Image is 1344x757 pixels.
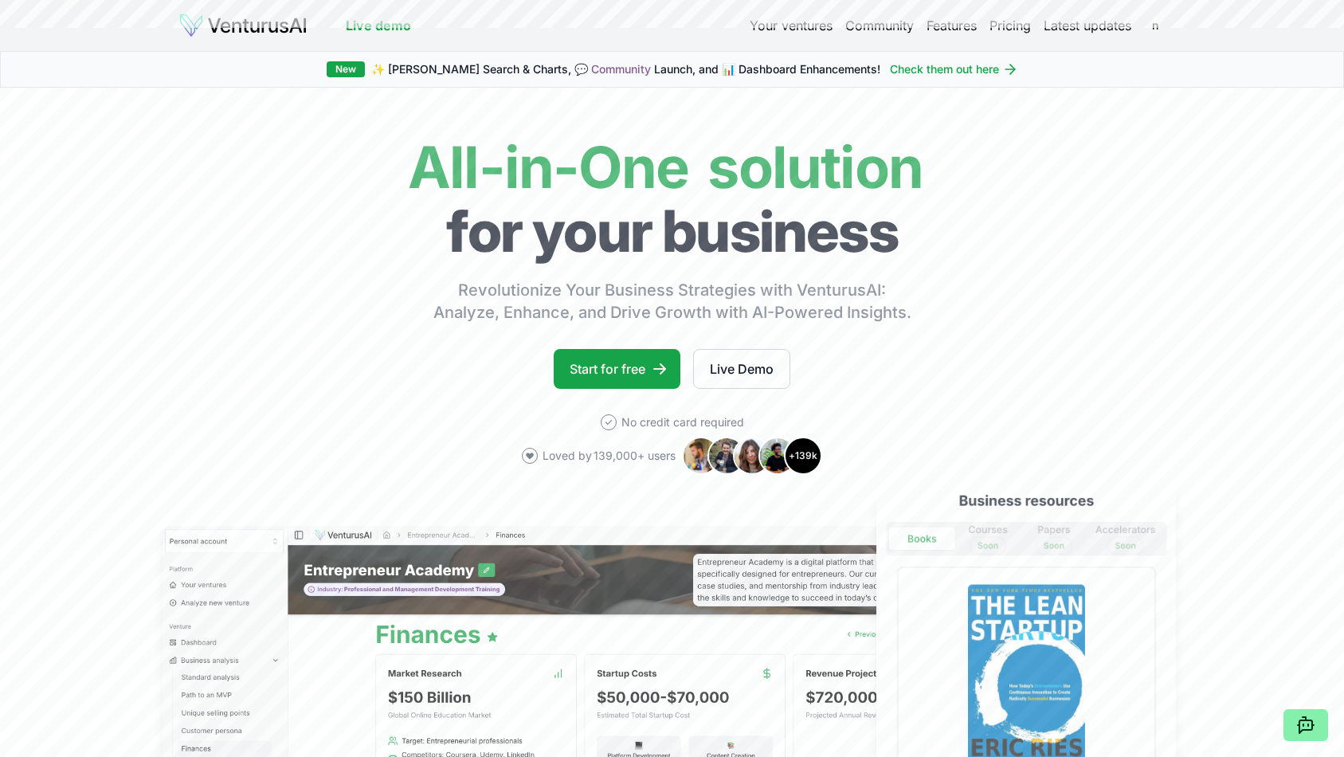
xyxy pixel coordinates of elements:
[733,437,771,475] img: Avatar 3
[371,61,880,77] span: ✨ [PERSON_NAME] Search & Charts, 💬 Launch, and 📊 Dashboard Enhancements!
[682,437,720,475] img: Avatar 1
[693,349,790,389] a: Live Demo
[554,349,680,389] a: Start for free
[591,62,651,76] a: Community
[327,61,365,77] div: New
[1144,14,1166,37] button: n
[890,61,1018,77] a: Check them out here
[707,437,746,475] img: Avatar 2
[758,437,797,475] img: Avatar 4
